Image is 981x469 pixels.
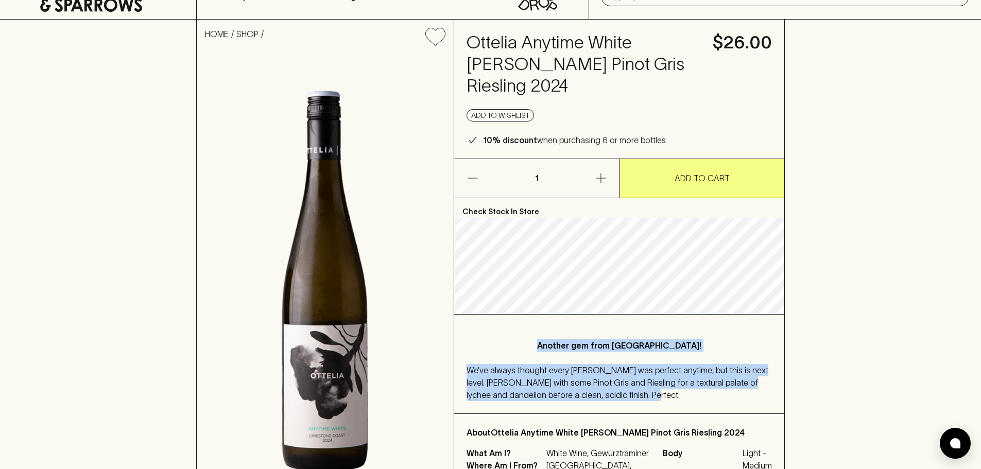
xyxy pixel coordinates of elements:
[467,447,544,459] p: What Am I?
[421,24,450,50] button: Add to wishlist
[467,32,700,97] h4: Ottelia Anytime White [PERSON_NAME] Pinot Gris Riesling 2024
[950,438,960,448] img: bubble-icon
[620,159,785,198] button: ADD TO CART
[467,366,768,399] span: We’ve always thought every [PERSON_NAME] was perfect anytime, but this is next level. [PERSON_NAM...
[483,135,537,145] b: 10% discount
[454,198,784,218] p: Check Stock In Store
[675,172,730,184] p: ADD TO CART
[546,447,650,459] p: White Wine, Gewürztraminer
[467,426,772,439] p: About Ottelia Anytime White [PERSON_NAME] Pinot Gris Riesling 2024
[467,109,534,121] button: Add to wishlist
[205,29,229,39] a: HOME
[524,159,549,198] p: 1
[487,339,751,352] p: Another gem from [GEOGRAPHIC_DATA]!
[236,29,259,39] a: SHOP
[483,134,666,146] p: when purchasing 6 or more bottles
[713,32,772,54] h4: $26.00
